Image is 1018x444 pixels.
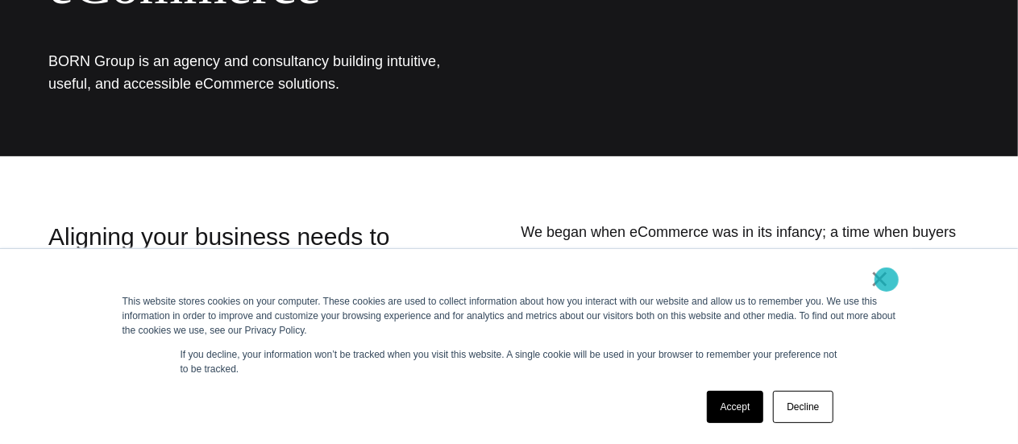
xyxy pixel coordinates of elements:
p: If you decline, your information won’t be tracked when you visit this website. A single cookie wi... [181,347,838,376]
h1: BORN Group is an agency and consultancy building intuitive, useful, and accessible eCommerce solu... [48,50,459,95]
a: Decline [773,391,833,423]
a: Accept [707,391,764,423]
p: We began when eCommerce was in its infancy; a time when buyers went online only for things they c... [521,221,970,334]
div: This website stores cookies on your computer. These cookies are used to collect information about... [123,294,896,338]
a: × [870,272,890,286]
